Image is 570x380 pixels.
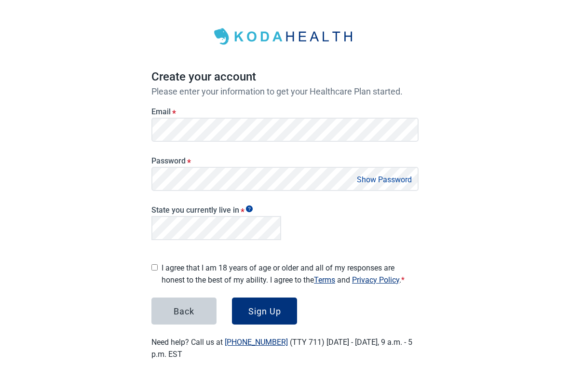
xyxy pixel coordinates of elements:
[354,173,415,186] button: Show Password
[225,338,288,347] a: [PHONE_NUMBER]
[246,205,253,212] span: Show tooltip
[314,275,335,285] a: Terms
[352,275,399,285] a: Privacy Policy
[151,338,412,359] label: Need help? Call us at (TTY 711) [DATE] - [DATE], 9 a.m. - 5 p.m. EST
[401,275,405,285] span: Required field
[248,306,281,316] div: Sign Up
[151,107,419,116] label: Email
[174,306,194,316] div: Back
[208,25,362,49] img: Koda Health
[151,298,217,325] button: Back
[232,298,297,325] button: Sign Up
[151,156,419,165] label: Password
[151,68,419,86] h1: Create your account
[151,205,281,215] label: State you currently live in
[162,262,419,286] label: I agree that I am 18 years of age or older and all of my responses are honest to the best of my a...
[151,86,419,96] p: Please enter your information to get your Healthcare Plan started.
